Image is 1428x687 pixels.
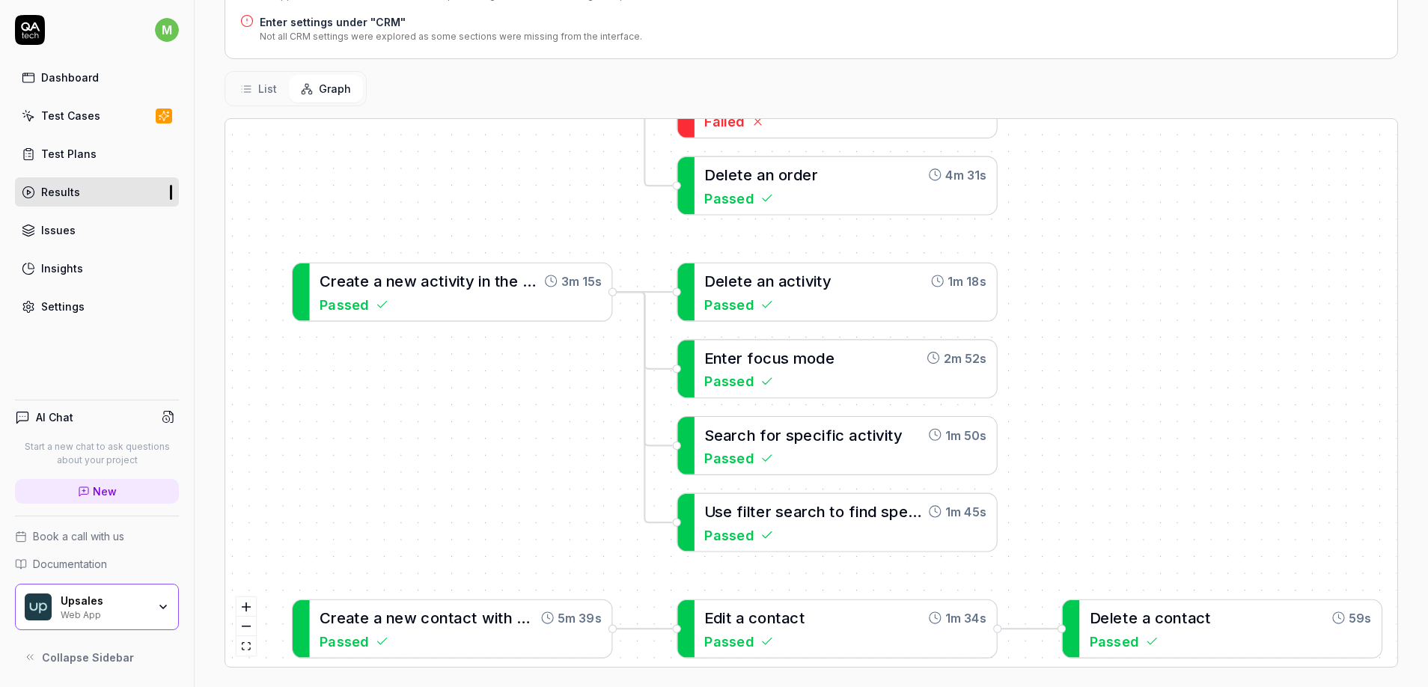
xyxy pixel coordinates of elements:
span: e [360,272,369,290]
span: Book a call with us [33,528,124,544]
a: Deleteanorder4m 31sPassed [677,156,998,216]
button: Graph [289,75,363,103]
div: Usefiltersearchtofindspecif1m 45sPassed [677,493,998,552]
span: i [495,609,498,627]
span: Documentation [33,556,107,572]
a: Createanewcontactwithde5m 39sPassed [292,599,613,659]
a: Insights [15,254,179,283]
span: y [823,272,831,290]
a: Test Plans [15,139,179,168]
span: o [835,503,844,521]
span: a [793,503,802,521]
div: Results [41,184,80,200]
a: Searchforspecificactivity1m 50sPassed [677,416,998,475]
div: Deleteanactivity1m 18sPassed [677,263,998,322]
span: h [747,426,755,444]
span: c [748,609,757,627]
span: t [448,609,454,627]
time: 1m 50s [945,426,986,444]
span: a [781,609,790,627]
span: New [93,483,117,499]
a: Documentation [15,556,179,572]
span: v [805,272,814,290]
span: Failed [704,111,744,131]
span: e [715,272,724,290]
a: Settings [15,292,179,321]
span: Graph [319,81,351,97]
span: c [808,503,817,521]
span: e [756,503,765,521]
span: d [713,609,722,627]
div: Settings [41,299,85,314]
button: Upsales LogoUpsalesWeb App [15,584,179,630]
span: e [337,609,346,627]
span: e [784,503,793,521]
button: zoom in [237,597,256,617]
span: e [727,349,736,367]
button: fit view [237,636,256,656]
span: t [829,503,835,521]
span: e [743,166,752,184]
span: t [439,272,445,290]
span: c [463,609,472,627]
span: s [881,503,889,521]
span: o [766,426,775,444]
span: i [873,426,876,444]
span: f [736,503,743,521]
span: i [822,426,826,444]
span: i [478,272,482,290]
span: f [760,426,766,444]
span: t [775,609,781,627]
span: d [867,503,876,521]
span: Passed [320,294,368,314]
h4: Enter settings under "CRM" [260,14,642,30]
a: Editacontact1m 34sPassed [677,599,998,659]
button: List [228,75,289,103]
p: Start a new chat to ask questions about your project [15,440,179,467]
span: n [767,609,775,627]
span: E [704,609,713,627]
span: i [722,609,726,627]
span: t [737,166,743,184]
span: t [888,426,894,444]
span: w [482,609,495,627]
span: h [817,503,825,521]
div: React Flow controls [237,597,256,656]
span: List [258,81,277,97]
span: o [807,349,816,367]
button: Collapse Sidebar [15,642,179,672]
span: e [743,272,752,290]
span: e [723,503,732,521]
span: w [404,609,417,627]
span: a [723,426,731,444]
div: Dashboard [41,70,99,85]
span: e [728,272,737,290]
span: r [766,503,772,521]
span: t [726,609,732,627]
span: e [509,272,518,290]
span: h [500,272,508,290]
span: e [1129,609,1138,627]
span: c [787,272,796,290]
span: a [373,272,382,290]
div: Insights [41,260,83,276]
span: t [498,609,504,627]
span: n [713,349,721,367]
span: a [757,272,765,290]
span: a [1142,609,1150,627]
span: w [404,272,417,290]
span: s [781,349,789,367]
span: v [876,426,884,444]
span: n [386,272,394,290]
span: t [737,272,743,290]
div: Upsales [61,594,147,608]
span: i [855,503,859,521]
span: f [849,503,855,521]
span: Passed [704,294,753,314]
span: d [793,166,802,184]
span: i [445,272,448,290]
span: m [155,18,179,42]
a: Enterfocusmode2m 52sPassed [677,339,998,398]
